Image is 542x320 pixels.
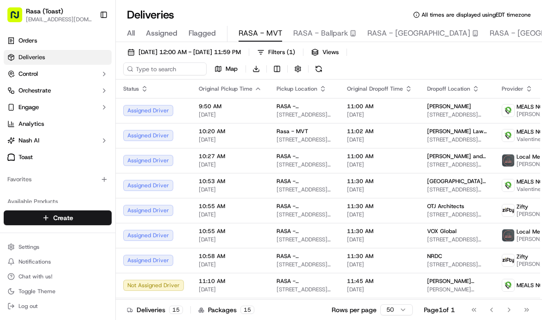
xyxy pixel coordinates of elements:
span: Status [123,85,139,92]
span: Orders [19,37,37,45]
span: 10:27 AM [199,153,262,160]
span: RASA - [GEOGRAPHIC_DATA][PERSON_NAME] [277,203,332,210]
button: Notifications [4,255,112,268]
span: Pickup Location [277,85,317,92]
button: Control [4,67,112,81]
span: [DATE] [199,186,262,193]
span: [DATE] [199,136,262,143]
span: 10:58 AM [199,252,262,260]
span: Provider [502,85,523,92]
span: Orchestrate [19,86,51,95]
span: [PERSON_NAME][GEOGRAPHIC_DATA], [STREET_ADDRESS][US_STATE] [427,286,487,293]
span: [DATE] [347,286,412,293]
span: Log out [19,302,38,310]
span: RASA - [GEOGRAPHIC_DATA][PERSON_NAME] [277,153,332,160]
span: [STREET_ADDRESS][US_STATE] [277,136,332,143]
span: 11:00 AM [347,103,412,110]
span: Assigned [146,28,177,39]
a: Analytics [4,117,112,131]
span: [DATE] 12:00 AM - [DATE] 11:59 PM [139,48,241,56]
img: zifty-logo-trans-sq.png [502,254,514,266]
button: Orchestrate [4,83,112,98]
span: Analytics [19,120,44,128]
button: Create [4,210,112,225]
span: All [127,28,135,39]
span: [DATE] [347,261,412,268]
span: 11:10 AM [199,277,262,285]
span: Rasa - MVT [277,128,308,135]
span: [STREET_ADDRESS][US_STATE] [277,211,332,218]
button: Filters(1) [253,46,299,59]
span: [DATE] [199,286,262,293]
button: Rasa (Toast) [26,6,63,16]
span: Chat with us! [19,273,52,280]
button: Views [307,46,343,59]
div: 15 [169,306,183,314]
span: [DATE] [199,211,262,218]
span: [DATE] [347,186,412,193]
span: VOX Global [427,228,457,235]
span: [DATE] [199,261,262,268]
button: Rasa (Toast)[EMAIL_ADDRESS][DOMAIN_NAME] [4,4,96,26]
span: RASA - [GEOGRAPHIC_DATA][PERSON_NAME] [277,178,332,185]
span: [PERSON_NAME] [427,103,471,110]
span: [STREET_ADDRESS][US_STATE] [427,186,487,193]
span: NRDC [427,252,442,260]
a: Deliveries [4,50,112,65]
span: Settings [19,243,39,251]
span: [STREET_ADDRESS][US_STATE] [277,236,332,243]
button: Settings [4,240,112,253]
span: [DATE] [347,236,412,243]
button: Refresh [312,62,325,75]
span: [STREET_ADDRESS][US_STATE] [427,261,487,268]
span: [PERSON_NAME] Law Group [427,128,487,135]
div: Available Products [4,194,112,209]
div: Deliveries [127,305,183,314]
a: Orders [4,33,112,48]
div: 15 [240,306,254,314]
span: [STREET_ADDRESS][US_STATE] [277,111,332,118]
input: Type to search [123,62,207,75]
span: Create [53,213,73,222]
button: Log out [4,300,112,313]
span: [STREET_ADDRESS][US_STATE][US_STATE] [427,136,487,143]
img: lmd_logo.png [502,229,514,241]
span: [DATE] [347,161,412,168]
span: 10:55 AM [199,203,262,210]
span: [STREET_ADDRESS][US_STATE] [277,286,332,293]
button: Chat with us! [4,270,112,283]
img: Toast logo [7,154,15,160]
div: Packages [198,305,254,314]
span: Toast [19,153,33,161]
span: [DATE] [347,111,412,118]
span: RASA - MVT [239,28,282,39]
span: RASA - [GEOGRAPHIC_DATA][PERSON_NAME] [277,277,332,285]
span: 11:00 AM [347,153,412,160]
span: 11:30 AM [347,178,412,185]
span: Notifications [19,258,51,265]
span: 11:30 AM [347,228,412,235]
span: [STREET_ADDRESS][US_STATE] [427,236,487,243]
span: [DATE] [199,236,262,243]
button: Map [210,62,242,75]
span: [EMAIL_ADDRESS][DOMAIN_NAME] [26,16,92,23]
span: Nash AI [19,136,39,145]
button: Engage [4,100,112,115]
span: [GEOGRAPHIC_DATA][DEMOGRAPHIC_DATA] [427,178,487,185]
img: melas_now_logo.png [502,129,514,142]
span: [STREET_ADDRESS][US_STATE] [277,186,332,193]
span: OTJ Architects [427,203,464,210]
img: melas_now_logo.png [502,179,514,191]
span: Filters [268,48,295,56]
span: [DATE] [199,111,262,118]
span: 10:55 AM [199,228,262,235]
div: Page 1 of 1 [424,305,455,314]
span: Control [19,70,38,78]
a: Toast [4,150,112,165]
span: Deliveries [19,53,45,62]
span: [PERSON_NAME] and [PERSON_NAME] [427,153,487,160]
span: RASA - [GEOGRAPHIC_DATA][PERSON_NAME] [277,252,332,260]
button: [DATE] 12:00 AM - [DATE] 11:59 PM [123,46,245,59]
span: Engage [19,103,39,111]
